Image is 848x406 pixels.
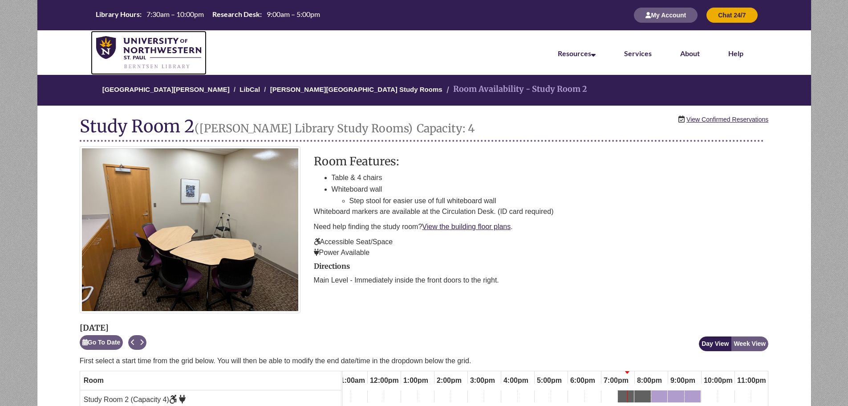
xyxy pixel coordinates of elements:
[80,146,300,313] img: Study Room 2
[706,8,757,23] button: Chat 24/7
[96,36,202,70] img: UNWSP Library Logo
[634,390,651,406] a: 8:00pm Tuesday, October 7, 2025 - Study Room 2 - In Use
[731,336,768,351] button: Week View
[702,373,735,388] span: 10:00pm
[239,86,260,93] a: LibCal
[146,10,204,18] span: 7:30am – 10:00pm
[417,121,475,135] small: Capacity: 4
[102,86,230,93] a: [GEOGRAPHIC_DATA][PERSON_NAME]
[501,373,531,388] span: 4:00pm
[314,275,769,286] p: Main Level - Immediately inside the front doors to the right.
[314,221,769,232] p: Need help finding the study room? .
[668,390,684,406] a: 9:00pm Tuesday, October 7, 2025 - Study Room 2 - Available
[80,356,769,366] p: First select a start time from the grid below. You will then be able to modify the end date/time ...
[618,390,634,406] a: 7:30pm Tuesday, October 7, 2025 - Study Room 2 - In Use
[314,237,769,258] p: Accessible Seat/Space Power Available
[401,373,430,388] span: 1:00pm
[80,117,764,142] h1: Study Room 2
[314,206,769,217] p: Whiteboard markers are available at the Circulation Desk. (ID card required)
[706,11,757,19] a: Chat 24/7
[634,11,698,19] a: My Account
[209,9,263,19] th: Research Desk:
[680,49,700,57] a: About
[558,49,596,57] a: Resources
[80,335,123,350] button: Go To Date
[368,373,401,388] span: 12:00pm
[195,121,413,135] small: ([PERSON_NAME] Library Study Rooms)
[84,377,104,384] span: Room
[686,115,768,124] a: View Confirmed Reservations
[314,155,769,258] div: description
[668,373,698,388] span: 9:00pm
[267,10,320,18] span: 9:00am – 5:00pm
[92,9,324,20] table: Hours Today
[635,373,664,388] span: 8:00pm
[17,75,831,106] nav: Breadcrumb
[699,336,731,351] button: Day View
[314,155,769,168] h3: Room Features:
[80,324,147,332] h2: [DATE]
[434,373,464,388] span: 2:00pm
[651,390,667,406] a: 8:30pm Tuesday, October 7, 2025 - Study Room 2 - Available
[137,335,146,350] button: Next
[535,373,564,388] span: 5:00pm
[332,184,769,206] li: Whiteboard wall
[634,8,698,23] button: My Account
[314,262,769,271] h2: Directions
[728,49,743,57] a: Help
[92,9,143,19] th: Library Hours:
[349,195,769,207] li: Step stool for easier use of full whiteboard wall
[624,49,652,57] a: Services
[270,86,442,93] a: [PERSON_NAME][GEOGRAPHIC_DATA] Study Rooms
[568,373,597,388] span: 6:00pm
[685,390,701,406] a: 9:30pm Tuesday, October 7, 2025 - Study Room 2 - Available
[468,373,497,388] span: 3:00pm
[735,373,768,388] span: 11:00pm
[601,373,631,388] span: 7:00pm
[84,396,186,403] span: Study Room 2 (Capacity 4)
[128,335,138,350] button: Previous
[314,262,769,286] div: directions
[332,172,769,184] li: Table & 4 chairs
[334,373,367,388] span: 11:00am
[422,223,511,230] a: View the building floor plans
[444,83,587,96] li: Room Availability - Study Room 2
[92,9,324,21] a: Hours Today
